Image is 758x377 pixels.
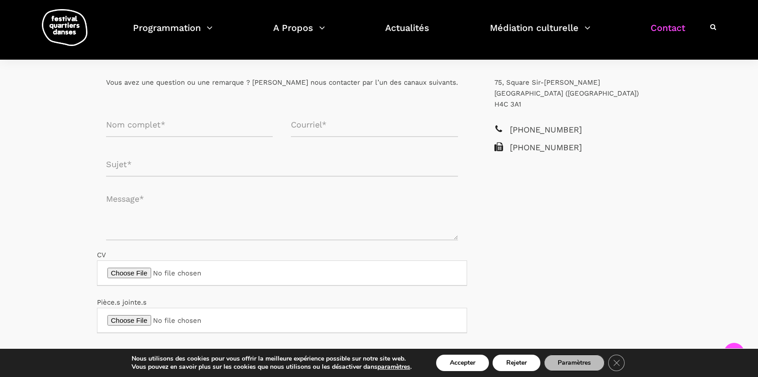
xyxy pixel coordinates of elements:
[106,153,458,177] input: Sujet*
[132,355,412,363] p: Nous utilisons des cookies pour vous offrir la meilleure expérience possible sur notre site web.
[651,20,685,47] a: Contact
[132,363,412,371] p: Vous pouvez en savoir plus sur les cookies que nous utilisons ou les désactiver dans .
[106,77,458,88] p: Vous avez une question ou une remarque ? [PERSON_NAME] nous contacter par l’un des canaux suivants.
[510,123,652,137] span: [PHONE_NUMBER]
[494,77,652,110] p: 75, Square Sir-[PERSON_NAME] [GEOGRAPHIC_DATA] ([GEOGRAPHIC_DATA]) H4C 3A1
[493,355,540,371] button: Rejeter
[608,355,625,371] button: Close GDPR Cookie Banner
[436,355,489,371] button: Accepter
[377,363,410,371] button: paramètres
[97,251,467,286] label: CV
[273,20,325,47] a: A Propos
[510,141,652,154] span: [PHONE_NUMBER]
[544,355,605,371] button: Paramètres
[133,20,213,47] a: Programmation
[106,113,273,137] input: Nom complet*
[490,20,590,47] a: Médiation culturelle
[291,113,458,137] input: Courriel*
[385,20,429,47] a: Actualités
[42,9,87,46] img: logo-fqd-med
[97,298,147,306] label: Pièce.s jointe.s
[97,260,467,286] input: CV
